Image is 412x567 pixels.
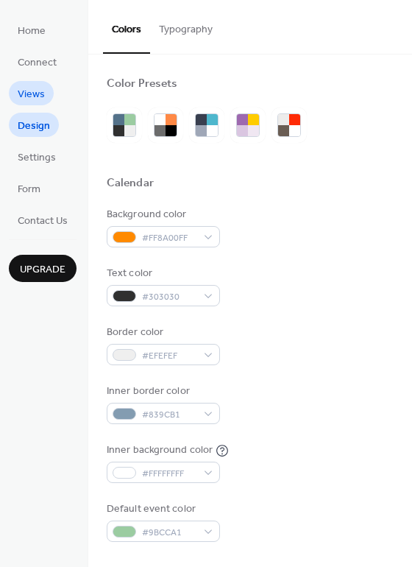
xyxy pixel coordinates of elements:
div: Border color [107,325,217,340]
a: Home [9,18,54,42]
span: Home [18,24,46,39]
a: Connect [9,49,65,74]
a: Settings [9,144,65,169]
span: #EFEFEF [142,348,196,364]
a: Views [9,81,54,105]
div: Inner background color [107,443,213,458]
div: Default event color [107,501,217,517]
a: Contact Us [9,208,77,232]
div: Text color [107,266,217,281]
div: Background color [107,207,217,222]
a: Design [9,113,59,137]
span: Views [18,87,45,102]
div: Inner border color [107,384,217,399]
span: Settings [18,150,56,166]
a: Form [9,176,49,200]
span: #9BCCA1 [142,525,196,540]
span: Upgrade [20,262,65,278]
button: Upgrade [9,255,77,282]
span: #FF8A00FF [142,230,196,246]
span: Design [18,119,50,134]
span: Contact Us [18,214,68,229]
span: #303030 [142,289,196,305]
div: Calendar [107,176,154,191]
div: Color Presets [107,77,177,92]
span: #FFFFFFFF [142,466,196,482]
span: Connect [18,55,57,71]
span: Form [18,182,40,197]
span: #839CB1 [142,407,196,423]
